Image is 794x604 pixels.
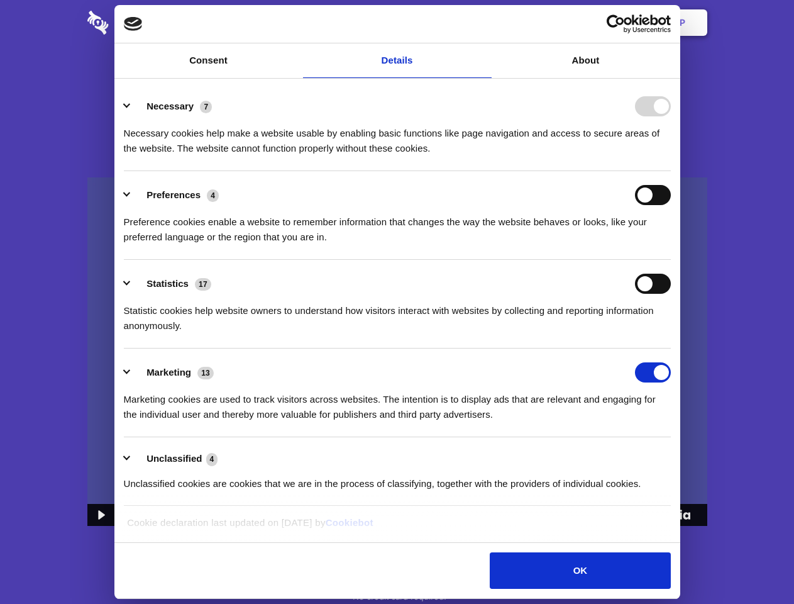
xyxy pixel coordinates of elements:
label: Necessary [146,101,194,111]
iframe: Drift Widget Chat Controller [731,541,779,589]
h4: Auto-redaction of sensitive data, encrypted data sharing and self-destructing private chats. Shar... [87,115,707,156]
a: About [492,43,680,78]
div: Statistic cookies help website owners to understand how visitors interact with websites by collec... [124,294,671,333]
div: Necessary cookies help make a website usable by enabling basic functions like page navigation and... [124,116,671,156]
button: Marketing (13) [124,362,222,383]
div: Cookie declaration last updated on [DATE] by [118,515,676,540]
span: 7 [200,101,212,113]
span: 4 [207,189,219,202]
div: Preference cookies enable a website to remember information that changes the way the website beha... [124,205,671,245]
span: 13 [197,367,214,379]
a: Login [570,3,625,42]
label: Preferences [146,189,201,200]
h1: Eliminate Slack Data Loss. [87,57,707,102]
a: Details [303,43,492,78]
button: Play Video [87,504,113,526]
a: Usercentrics Cookiebot - opens in a new window [561,14,671,33]
button: Preferences (4) [124,185,227,205]
img: logo-wordmark-white-trans-d4663122ce5f474addd5e946df7df03e33cb6a1c49d2221995e7729f52c070b2.svg [87,11,195,35]
div: Unclassified cookies are cookies that we are in the process of classifying, together with the pro... [124,467,671,491]
label: Statistics [146,278,189,289]
a: Cookiebot [326,517,373,528]
button: Necessary (7) [124,96,220,116]
span: 17 [195,278,211,291]
span: 4 [206,453,218,466]
label: Marketing [146,367,191,377]
a: Consent [114,43,303,78]
button: Unclassified (4) [124,451,226,467]
button: Statistics (17) [124,274,219,294]
img: logo [124,17,143,31]
a: Contact [510,3,568,42]
img: Sharesecret [87,177,707,527]
div: Marketing cookies are used to track visitors across websites. The intention is to display ads tha... [124,383,671,422]
button: OK [490,552,670,589]
a: Pricing [369,3,424,42]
